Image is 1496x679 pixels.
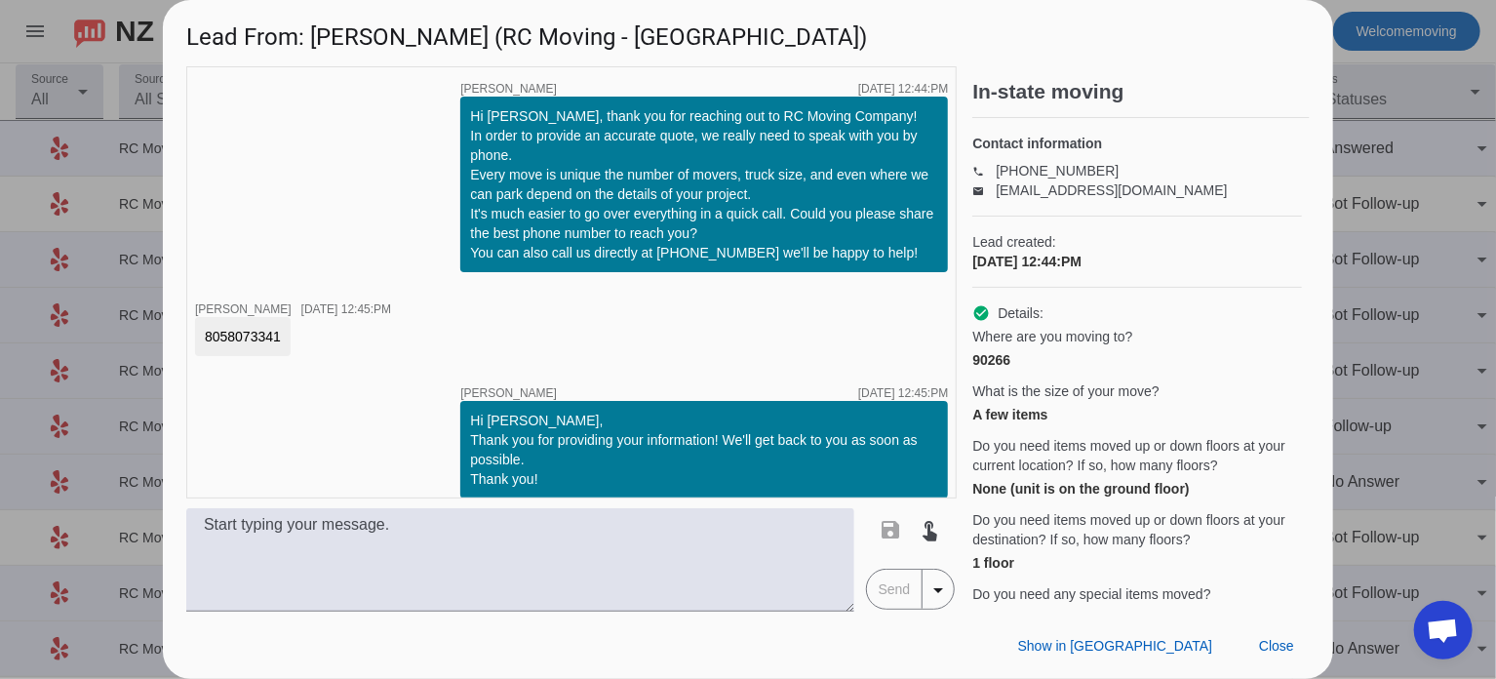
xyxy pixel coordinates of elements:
span: Details: [998,303,1043,323]
div: None (unit is on the ground floor) [972,479,1302,499]
div: Open chat [1414,601,1473,659]
div: [DATE] 12:44:PM [858,83,948,95]
span: Close [1259,638,1294,654]
span: [PERSON_NAME] [460,387,557,399]
mat-icon: arrow_drop_down [926,579,950,602]
span: Where are you moving to? [972,327,1132,346]
button: Close [1243,628,1310,663]
mat-icon: check_circle [972,304,990,322]
span: Do you need items moved up or down floors at your current location? If so, how many floors? [972,436,1302,475]
span: Do you need items moved up or down floors at your destination? If so, how many floors? [972,510,1302,549]
div: [DATE] 12:44:PM [972,252,1302,271]
div: Hi [PERSON_NAME], thank you for reaching out to RC Moving Company! In order to provide an accurat... [470,106,938,262]
div: Large appliances [972,608,1302,627]
div: 1 floor [972,553,1302,573]
span: Do you need any special items moved? [972,584,1210,604]
span: Lead created: [972,232,1302,252]
h4: Contact information [972,134,1302,153]
span: [PERSON_NAME] [195,302,292,316]
div: 8058073341 [205,327,281,346]
span: What is the size of your move? [972,381,1159,401]
div: A few items [972,405,1302,424]
div: [DATE] 12:45:PM [858,387,948,399]
div: 90266 [972,350,1302,370]
a: [PHONE_NUMBER] [996,163,1119,179]
div: Hi [PERSON_NAME], Thank you for providing your information! We'll get back to you as soon as poss... [470,411,938,489]
span: Show in [GEOGRAPHIC_DATA] [1018,638,1212,654]
mat-icon: phone [972,166,996,176]
div: [DATE] 12:45:PM [301,303,391,315]
span: [PERSON_NAME] [460,83,557,95]
button: Show in [GEOGRAPHIC_DATA] [1003,628,1228,663]
a: [EMAIL_ADDRESS][DOMAIN_NAME] [996,182,1227,198]
h2: In-state moving [972,82,1310,101]
mat-icon: email [972,185,996,195]
mat-icon: touch_app [919,518,942,541]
